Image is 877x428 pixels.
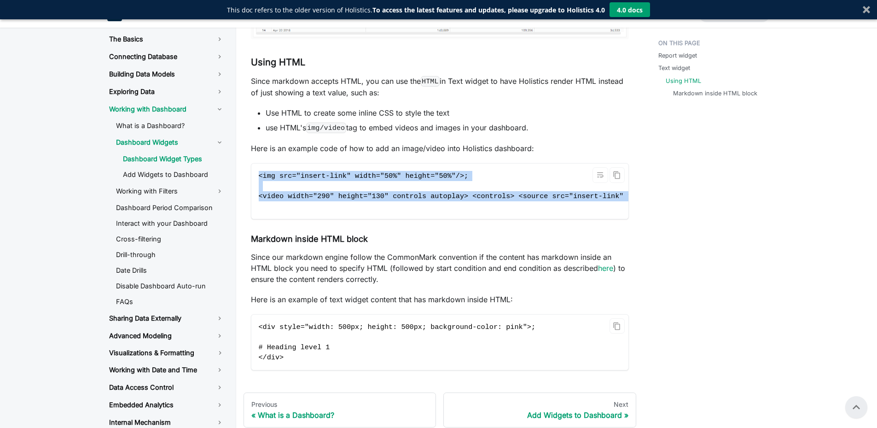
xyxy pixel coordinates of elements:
a: Embedded Analytics [102,397,232,413]
p: Here is an example of text widget content that has markdown inside HTML: [251,294,629,305]
a: Using HTML [666,76,701,85]
a: Dashboard Widget Types [116,152,232,166]
a: Connecting Database [102,49,232,64]
nav: Docs sidebar [98,28,236,428]
a: Text widget [658,64,690,72]
button: 4.0 docs [610,2,650,17]
a: Working with Filters [109,183,232,199]
a: Disable Dashboard Auto-run [109,279,232,293]
a: Advanced Modeling [102,328,232,344]
p: Since markdown accepts HTML, you can use the in Text widget to have Holistics render HTML instead... [251,76,629,98]
span: <div style="width: 500px; height: 500px; background-color: pink">; [259,323,536,331]
code: HTML [421,76,440,87]
div: Previous [251,400,429,409]
a: The Basics [102,31,232,47]
h4: Markdown inside HTML block [251,234,629,245]
a: Report widget [658,51,697,60]
strong: To access the latest features and updates, please upgrade to Holistics 4.0 [372,6,605,14]
a: What is a Dashboard? [109,119,232,133]
a: NextAdd Widgets to Dashboard [443,393,636,428]
h3: Using HTML [251,57,629,68]
a: Markdown inside HTML block [673,89,757,98]
a: Building Data Models [102,66,232,82]
a: FAQs [109,295,232,309]
span: <video width="290" height="130" controls autoplay> <controls> <source src="insert-link" type="vid... [259,192,737,200]
span: # Heading level 1 [259,343,330,352]
span: <img src="insert-link" width="50%" height="50%"/>; [259,172,469,180]
button: Copy code to clipboard [610,167,625,183]
p: Here is an example code of how to add an image/video into Holistics dashboard: [251,143,629,154]
a: Working with Date and Time [102,362,232,378]
p: Since our markdown engine follow the CommonMark convention if the content has markdown inside an ... [251,252,629,285]
a: Working with Dashboard [102,101,232,117]
a: Dashboard Widgets [109,135,232,150]
a: Cross-filtering [109,232,232,246]
code: img/video [306,123,346,133]
a: Date Drills [109,264,232,277]
li: use HTML's tag to embed videos and images in your dashboard. [266,122,629,134]
a: here [598,264,613,273]
button: Copy code to clipboard [610,318,625,334]
a: Add Widgets to Dashboard [116,168,232,182]
a: Drill-through [109,248,232,262]
li: Use HTML to create some inline CSS to style the text [266,107,629,118]
button: Toggle the collapsible sidebar category 'Visualizations & Formatting' [209,346,232,360]
div: Next [451,400,628,409]
div: What is a Dashboard? [251,410,429,420]
a: Sharing Data Externally [102,311,232,326]
a: Interact with your Dashboard [109,217,232,230]
a: Dashboard Period Comparison [109,201,232,215]
a: HolisticsHolistics Docs (3.0) [107,6,195,21]
button: Scroll back to top [845,396,867,418]
nav: Docs pages [244,393,636,428]
a: Exploring Data [102,84,232,100]
p: This doc refers to the older version of Holistics. [227,5,605,15]
a: Data Access Control [102,380,232,395]
button: Toggle word wrap [592,167,608,183]
a: Visualizations & Formatting [102,346,209,360]
a: PreviousWhat is a Dashboard? [244,393,436,428]
div: Add Widgets to Dashboard [451,410,628,420]
div: This doc refers to the older version of Holistics.To access the latest features and updates, plea... [227,5,605,15]
span: </div> [259,353,284,362]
